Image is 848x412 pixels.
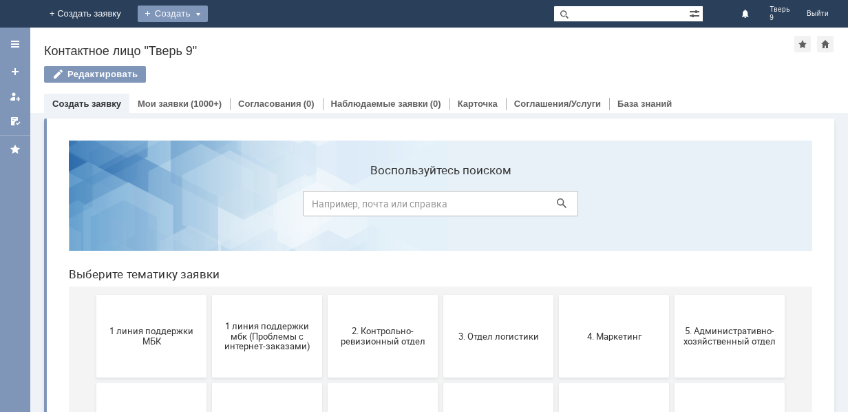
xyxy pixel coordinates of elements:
a: Наблюдаемые заявки [331,99,428,109]
span: Франчайзинг [390,378,491,388]
span: 1 линия поддержки мбк (Проблемы с интернет-заказами) [158,191,260,222]
a: Создать заявку [4,61,26,83]
span: Бухгалтерия (для мбк) [505,289,607,300]
span: 6. Закупки [43,289,145,300]
span: 8. Отдел качества [274,289,376,300]
div: Сделать домашней страницей [817,36,834,52]
span: Тверь [770,6,790,14]
span: 3. Отдел логистики [390,201,491,212]
button: Бухгалтерия (для мбк) [501,254,611,336]
input: Например, почта или справка [245,61,520,87]
button: 8. Отдел качества [270,254,380,336]
button: 4. Маркетинг [501,165,611,248]
span: Это соглашение не активно! [505,373,607,393]
span: 9. Отдел-ИТ (Для МБК и Пекарни) [390,285,491,305]
span: 4. Маркетинг [505,201,607,212]
a: Создать заявку [52,99,121,109]
div: (0) [304,99,315,109]
span: Отдел-ИТ (Битрикс24 и CRM) [43,373,145,393]
div: (1000+) [191,99,222,109]
span: 2. Контрольно-ревизионный отдел [274,196,376,217]
span: 5. Административно-хозяйственный отдел [621,196,723,217]
a: Карточка [458,99,498,109]
label: Воспользуйтесь поиском [245,34,520,48]
div: Контактное лицо "Тверь 9" [44,44,794,58]
button: 7. Служба безопасности [154,254,264,336]
span: Расширенный поиск [689,6,703,19]
span: Финансовый отдел [274,378,376,388]
header: Выберите тематику заявки [11,138,754,152]
button: 3. Отдел логистики [385,165,496,248]
button: 1 линия поддержки мбк (Проблемы с интернет-заказами) [154,165,264,248]
a: Мои заявки [4,85,26,107]
a: База знаний [617,99,672,109]
div: Создать [138,6,208,22]
div: Добавить в избранное [794,36,811,52]
a: Мои заявки [138,99,189,109]
button: 2. Контрольно-ревизионный отдел [270,165,380,248]
a: Соглашения/Услуги [514,99,601,109]
span: Отдел-ИТ (Офис) [158,378,260,388]
a: Мои согласования [4,110,26,132]
div: (0) [430,99,441,109]
button: 6. Закупки [39,254,149,336]
button: 5. Административно-хозяйственный отдел [617,165,727,248]
span: 1 линия поддержки МБК [43,196,145,217]
button: 1 линия поддержки МБК [39,165,149,248]
span: 9 [770,14,790,22]
a: Согласования [238,99,301,109]
button: 9. Отдел-ИТ (Для МБК и Пекарни) [385,254,496,336]
span: [PERSON_NAME]. Услуги ИТ для МБК (оформляет L1) [621,367,723,398]
span: 7. Служба безопасности [158,289,260,300]
button: Отдел ИТ (1С) [617,254,727,336]
span: Отдел ИТ (1С) [621,289,723,300]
